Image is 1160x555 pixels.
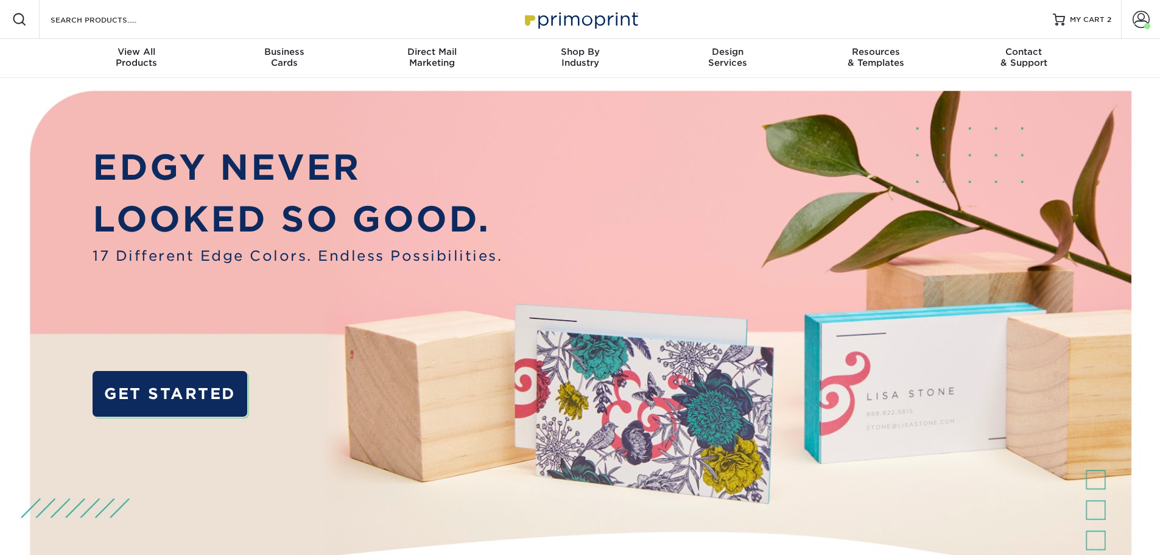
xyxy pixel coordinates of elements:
a: Direct MailMarketing [358,39,506,78]
span: Contact [950,46,1098,57]
div: Cards [210,46,358,68]
span: 2 [1107,15,1111,24]
p: LOOKED SO GOOD. [93,193,502,246]
input: SEARCH PRODUCTS..... [49,12,168,27]
div: Services [654,46,802,68]
a: Resources& Templates [802,39,950,78]
span: View All [63,46,211,57]
div: Products [63,46,211,68]
div: & Support [950,46,1098,68]
span: Business [210,46,358,57]
div: Marketing [358,46,506,68]
p: EDGY NEVER [93,141,502,194]
a: Shop ByIndustry [506,39,654,78]
span: Resources [802,46,950,57]
span: Shop By [506,46,654,57]
span: 17 Different Edge Colors. Endless Possibilities. [93,246,502,266]
a: GET STARTED [93,371,247,417]
a: View AllProducts [63,39,211,78]
div: & Templates [802,46,950,68]
a: BusinessCards [210,39,358,78]
a: DesignServices [654,39,802,78]
span: MY CART [1070,15,1105,25]
span: Design [654,46,802,57]
span: Direct Mail [358,46,506,57]
a: Contact& Support [950,39,1098,78]
img: Primoprint [519,6,641,32]
div: Industry [506,46,654,68]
